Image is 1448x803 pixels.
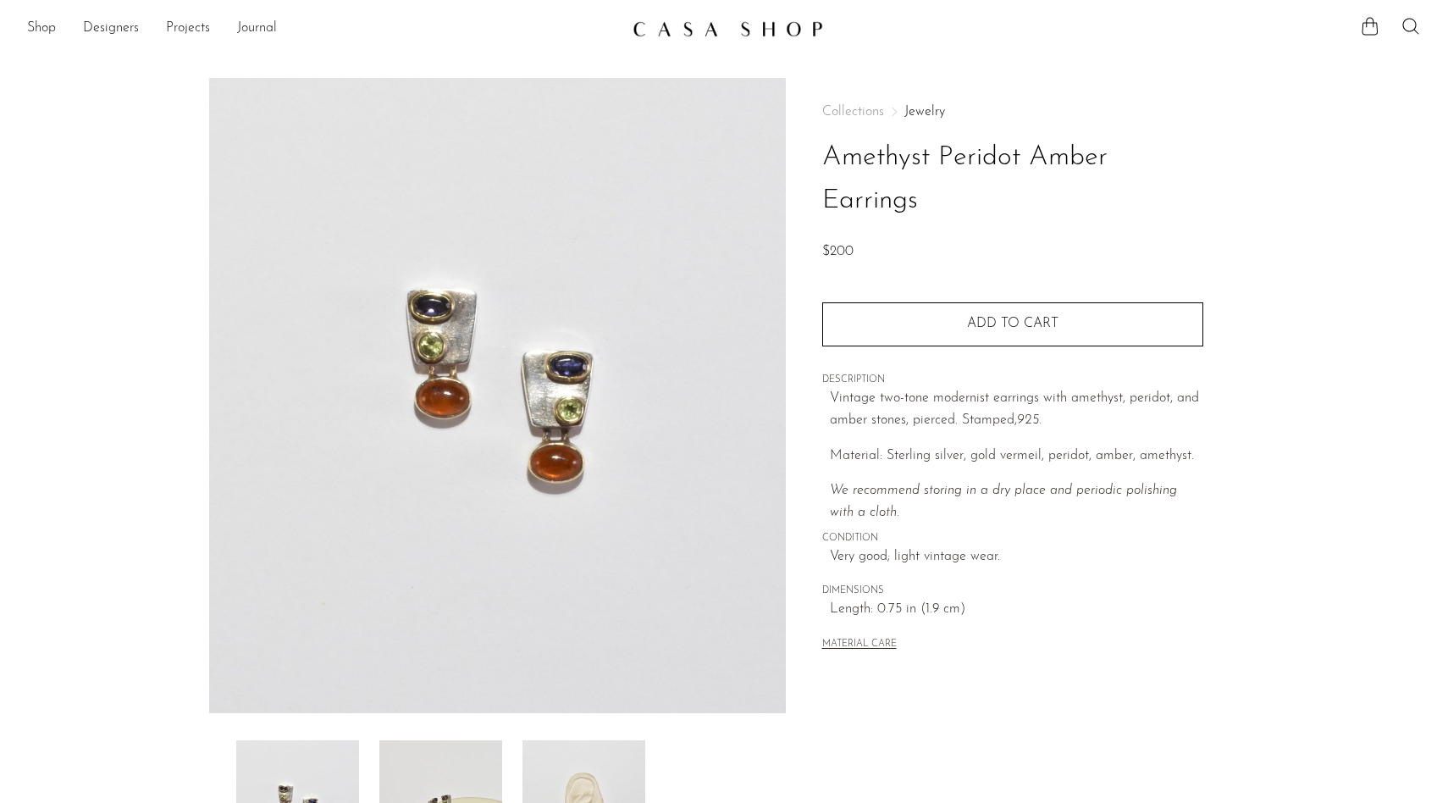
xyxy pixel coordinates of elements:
span: $200 [822,245,854,258]
a: Jewelry [904,105,945,119]
nav: Desktop navigation [27,14,619,43]
button: MATERIAL CARE [822,639,897,651]
a: Journal [237,18,277,40]
h1: Amethyst Peridot Amber Earrings [822,136,1203,223]
p: Material: Sterling silver, gold vermeil, peridot, amber, amethyst. [830,446,1203,468]
span: Length: 0.75 in (1.9 cm) [830,599,1203,621]
p: Vintage two-tone modernist earrings with amethyst, peridot, and amber stones, pierced. Stamped, [830,388,1203,431]
span: DIMENSIONS [822,584,1203,599]
a: Projects [166,18,210,40]
button: Add to cart [822,302,1203,346]
i: We recommend storing in a dry place and periodic polishing with a cloth. [830,484,1177,519]
em: 925. [1017,413,1042,427]
span: DESCRIPTION [822,373,1203,388]
span: CONDITION [822,531,1203,546]
ul: NEW HEADER MENU [27,14,619,43]
span: Very good; light vintage wear. [830,546,1203,568]
span: Add to cart [967,317,1058,330]
a: Shop [27,18,56,40]
a: Designers [83,18,139,40]
nav: Breadcrumbs [822,105,1203,119]
img: Amethyst Peridot Amber Earrings [209,78,786,713]
span: Collections [822,105,884,119]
